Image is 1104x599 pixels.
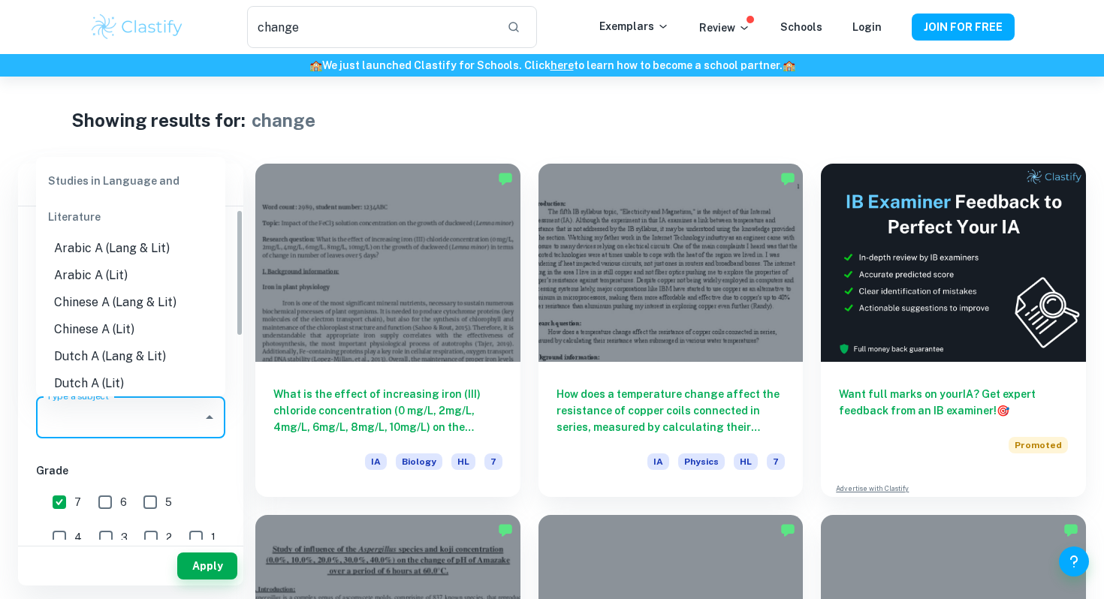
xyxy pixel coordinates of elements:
[734,453,758,470] span: HL
[836,483,909,494] a: Advertise with Clastify
[1063,522,1078,537] img: Marked
[36,370,225,397] li: Dutch A (Lit)
[121,529,128,546] span: 3
[912,14,1015,41] button: JOIN FOR FREE
[36,235,225,262] li: Arabic A (Lang & Lit)
[177,552,237,579] button: Apply
[3,57,1101,74] h6: We just launched Clastify for Schools. Click to learn how to become a school partner.
[498,522,513,537] img: Marked
[821,164,1086,497] a: Want full marks on yourIA? Get expert feedback from an IB examiner!PromotedAdvertise with Clastify
[199,407,220,428] button: Close
[120,494,127,510] span: 6
[365,453,387,470] span: IA
[89,12,185,42] img: Clastify logo
[557,386,786,435] h6: How does a temperature change affect the resistance of copper coils connected in series, measured...
[36,163,225,235] div: Studies in Language and Literature
[538,164,804,497] a: How does a temperature change affect the resistance of copper coils connected in series, measured...
[780,522,795,537] img: Marked
[451,453,475,470] span: HL
[36,462,225,479] h6: Grade
[821,164,1086,362] img: Thumbnail
[36,316,225,343] li: Chinese A (Lit)
[309,59,322,71] span: 🏫
[74,529,82,546] span: 4
[71,107,246,134] h1: Showing results for:
[74,494,81,510] span: 7
[252,107,315,134] h1: change
[767,453,785,470] span: 7
[255,164,520,497] a: What is the effect of increasing iron (III) chloride concentration (0 mg/L, 2mg/L, 4mg/L, 6mg/L, ...
[1009,437,1068,453] span: Promoted
[550,59,574,71] a: here
[36,262,225,289] li: Arabic A (Lit)
[484,453,502,470] span: 7
[780,171,795,186] img: Marked
[678,453,725,470] span: Physics
[36,289,225,316] li: Chinese A (Lang & Lit)
[211,529,216,546] span: 1
[599,18,669,35] p: Exemplars
[647,453,669,470] span: IA
[36,343,225,370] li: Dutch A (Lang & Lit)
[396,453,442,470] span: Biology
[780,21,822,33] a: Schools
[997,405,1009,417] span: 🎯
[783,59,795,71] span: 🏫
[18,164,243,206] h6: Filter exemplars
[852,21,882,33] a: Login
[247,6,495,48] input: Search for any exemplars...
[699,20,750,36] p: Review
[839,386,1068,419] h6: Want full marks on your IA ? Get expert feedback from an IB examiner!
[498,171,513,186] img: Marked
[166,529,172,546] span: 2
[273,386,502,435] h6: What is the effect of increasing iron (III) chloride concentration (0 mg/L, 2mg/L, 4mg/L, 6mg/L, ...
[165,494,172,510] span: 5
[1059,546,1089,576] button: Help and Feedback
